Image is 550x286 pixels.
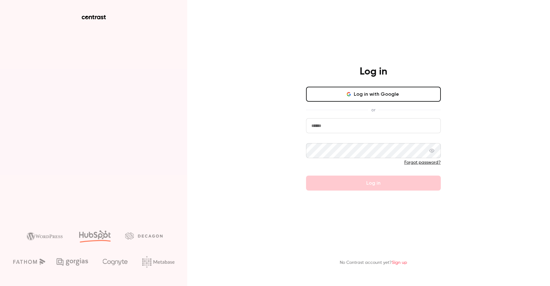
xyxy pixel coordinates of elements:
[125,232,163,239] img: decagon
[340,259,407,266] p: No Contrast account yet?
[306,87,441,102] button: Log in with Google
[404,160,441,165] a: Forgot password?
[392,260,407,265] a: Sign up
[360,65,387,78] h4: Log in
[368,107,378,113] span: or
